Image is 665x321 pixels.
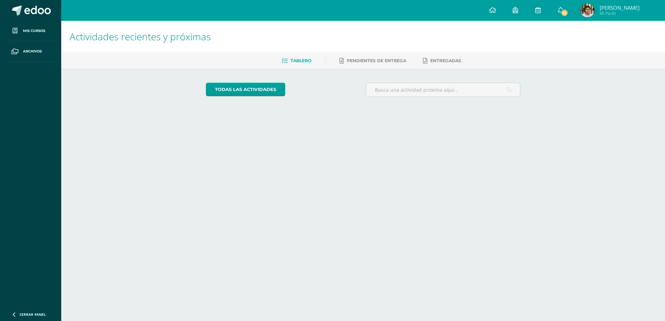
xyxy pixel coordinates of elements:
img: 908b989e5ced7876e54d8a5513290ca6.png [580,3,594,17]
span: Mi Perfil [600,10,640,16]
a: Pendientes de entrega [339,55,406,66]
a: todas las Actividades [206,83,285,96]
a: Tablero [282,55,311,66]
span: Tablero [290,58,311,63]
span: Actividades recientes y próximas [70,30,211,43]
span: Archivos [23,49,42,54]
a: Entregadas [423,55,461,66]
span: Cerrar panel [19,312,46,317]
a: Mis cursos [6,21,56,41]
a: Archivos [6,41,56,62]
span: Entregadas [430,58,461,63]
span: Mis cursos [23,28,45,34]
span: Pendientes de entrega [347,58,406,63]
span: [PERSON_NAME] [600,4,640,11]
input: Busca una actividad próxima aquí... [366,83,520,97]
span: 14 [561,9,568,17]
